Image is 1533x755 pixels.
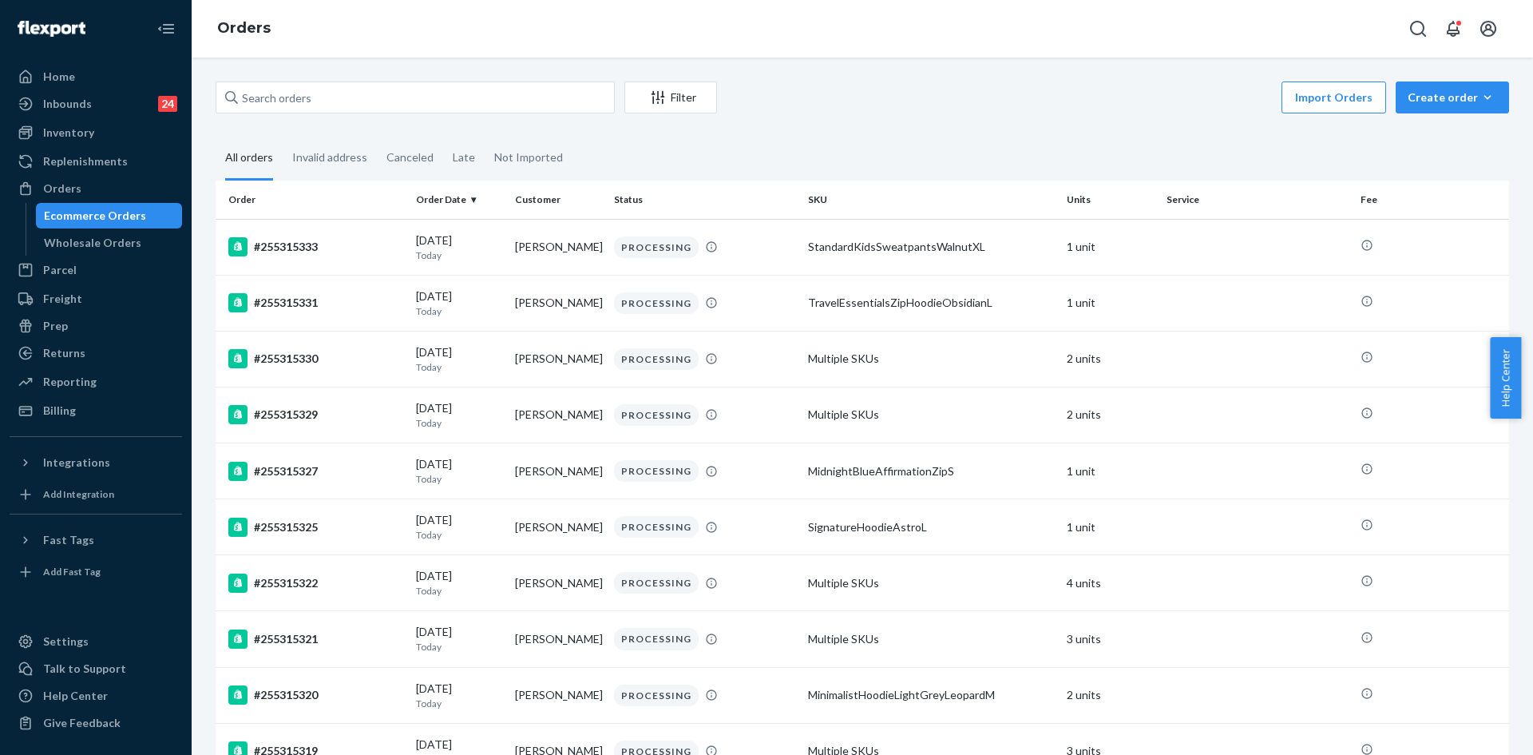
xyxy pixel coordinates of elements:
[1060,611,1159,667] td: 3 units
[614,460,699,482] div: PROCESSING
[614,516,699,538] div: PROCESSING
[43,262,77,278] div: Parcel
[416,344,502,374] div: [DATE]
[416,472,502,486] p: Today
[416,640,502,654] p: Today
[808,295,1054,311] div: TravelEssentialsZipHoodieObsidianL
[43,318,68,334] div: Prep
[614,292,699,314] div: PROCESSING
[228,237,403,256] div: #255315333
[43,374,97,390] div: Reporting
[802,611,1060,667] td: Multiple SKUs
[1060,499,1159,555] td: 1 unit
[1060,219,1159,275] td: 1 unit
[10,91,182,117] a: Inbounds24
[416,456,502,486] div: [DATE]
[624,81,717,113] button: Filter
[416,681,502,710] div: [DATE]
[802,331,1060,387] td: Multiple SKUs
[614,572,699,594] div: PROCESSING
[228,462,403,481] div: #255315327
[43,345,85,361] div: Returns
[802,555,1060,611] td: Multiple SKUs
[416,288,502,318] div: [DATE]
[216,81,615,113] input: Search orders
[228,574,403,593] div: #255315322
[43,455,110,471] div: Integrations
[509,611,608,667] td: [PERSON_NAME]
[509,667,608,723] td: [PERSON_NAME]
[43,634,89,650] div: Settings
[1060,331,1159,387] td: 2 units
[509,331,608,387] td: [PERSON_NAME]
[410,181,509,219] th: Order Date
[625,89,716,105] div: Filter
[43,532,94,548] div: Fast Tags
[43,69,75,85] div: Home
[10,710,182,736] button: Give Feedback
[386,137,434,178] div: Canceled
[416,416,502,430] p: Today
[43,715,121,731] div: Give Feedback
[1060,387,1159,443] td: 2 units
[509,499,608,555] td: [PERSON_NAME]
[509,275,608,331] td: [PERSON_NAME]
[1060,275,1159,331] td: 1 unit
[1490,337,1521,419] button: Help Center
[614,236,699,258] div: PROCESSING
[10,120,182,145] a: Inventory
[43,125,94,141] div: Inventory
[228,630,403,649] div: #255315321
[43,661,126,677] div: Talk to Support
[10,340,182,366] a: Returns
[43,487,114,501] div: Add Integration
[228,405,403,424] div: #255315329
[416,304,502,318] p: Today
[515,193,601,206] div: Customer
[10,257,182,283] a: Parcel
[1396,81,1509,113] button: Create order
[36,203,183,228] a: Ecommerce Orders
[10,629,182,654] a: Settings
[416,360,502,374] p: Today
[228,685,403,705] div: #255315320
[228,349,403,368] div: #255315330
[36,230,183,256] a: Wholesale Orders
[494,137,563,178] div: Not Imported
[1402,13,1434,45] button: Open Search Box
[158,96,177,112] div: 24
[1408,89,1497,105] div: Create order
[18,21,85,37] img: Flexport logo
[1060,181,1159,219] th: Units
[216,181,410,219] th: Order
[10,559,182,585] a: Add Fast Tag
[43,291,82,307] div: Freight
[416,568,502,598] div: [DATE]
[10,149,182,174] a: Replenishments
[10,313,182,339] a: Prep
[808,519,1054,535] div: SignatureHoodieAstroL
[10,482,182,507] a: Add Integration
[228,293,403,312] div: #255315331
[225,137,273,181] div: All orders
[614,685,699,706] div: PROCESSING
[416,400,502,430] div: [DATE]
[614,348,699,370] div: PROCESSING
[608,181,802,219] th: Status
[1060,667,1159,723] td: 2 units
[10,176,182,201] a: Orders
[1060,555,1159,611] td: 4 units
[10,683,182,709] a: Help Center
[509,443,608,499] td: [PERSON_NAME]
[1281,81,1386,113] button: Import Orders
[10,527,182,553] button: Fast Tags
[43,181,81,197] div: Orders
[416,697,502,710] p: Today
[44,235,141,251] div: Wholesale Orders
[416,624,502,654] div: [DATE]
[808,687,1054,703] div: MinimalistHoodieLightGreyLeopardM
[10,398,182,423] a: Billing
[1060,443,1159,499] td: 1 unit
[1472,13,1504,45] button: Open account menu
